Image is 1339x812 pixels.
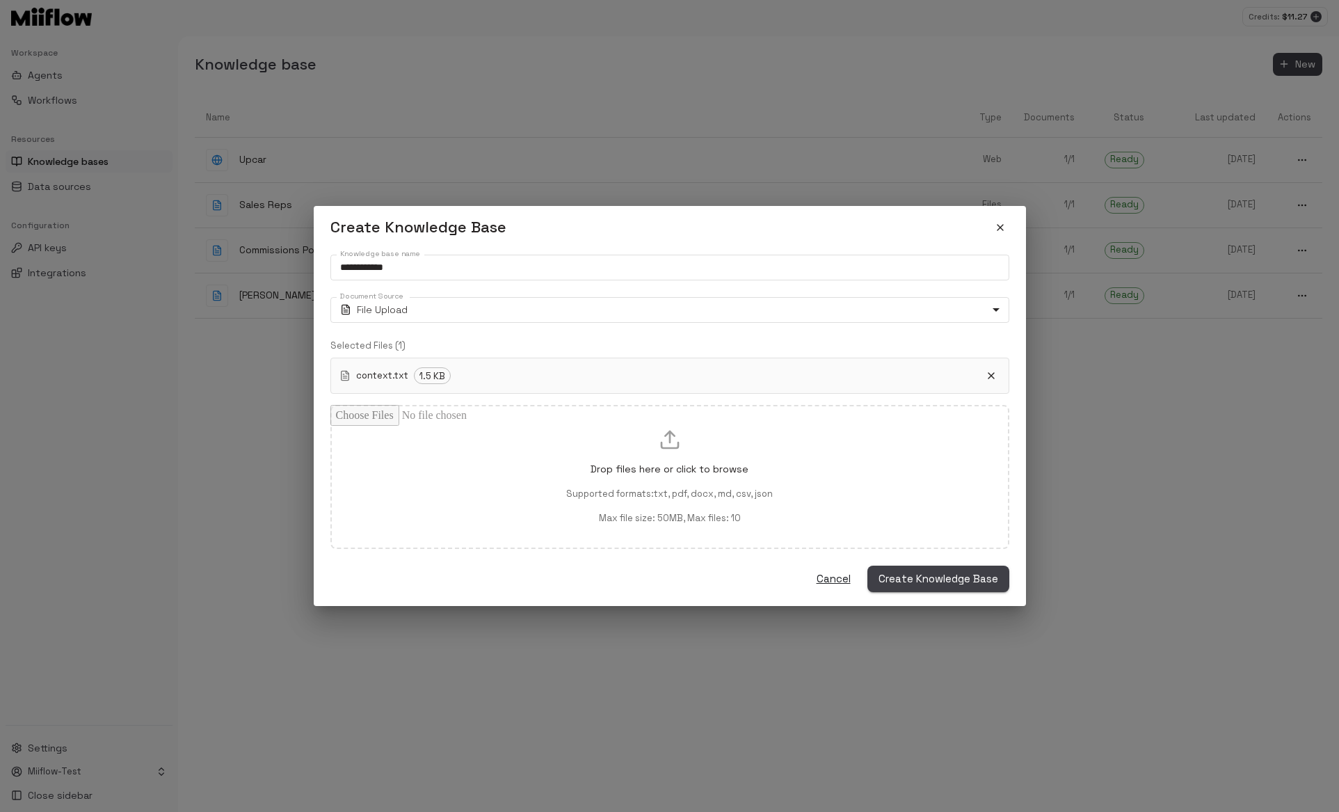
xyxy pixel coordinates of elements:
[330,340,1009,353] p: Selected Files ( 1 )
[356,369,408,383] p: context.txt
[340,248,420,259] label: Knowledge base name
[867,566,1009,592] button: Create Knowledge Base
[330,405,1009,548] label: Drop files here or click to browseSupported formats:txt, pdf, docx, md, csv, jsonMax file size: 5...
[811,566,856,592] button: Cancel
[991,218,1009,237] button: close
[415,369,450,383] span: 1.5 KB
[357,303,408,317] span: File Upload
[599,512,741,525] p: Max file size: 50MB, Max files: 10
[566,488,773,501] p: Supported formats: txt, pdf, docx, md, csv, json
[879,570,998,588] span: Create Knowledge Base
[330,217,506,237] h5: Create Knowledge Base
[591,462,748,477] p: Drop files here or click to browse
[340,291,403,301] label: Document Source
